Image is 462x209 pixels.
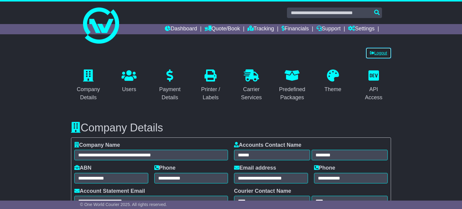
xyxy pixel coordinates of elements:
a: Users [118,67,140,96]
a: Support [316,24,341,34]
label: Accounts Contact Name [234,142,301,149]
div: Predefined Packages [279,85,306,102]
div: Company Details [75,85,102,102]
div: Printer / Labels [197,85,224,102]
a: Logout [366,48,391,58]
div: Carrier Services [238,85,265,102]
a: Financials [282,24,309,34]
h3: Company Details [71,122,391,134]
label: Email address [234,165,276,171]
div: Payment Details [156,85,183,102]
label: Phone [154,165,176,171]
a: Carrier Services [234,67,269,104]
label: Courier Contact Name [234,188,291,195]
a: Quote/Book [205,24,240,34]
a: Payment Details [152,67,187,104]
a: Tracking [248,24,274,34]
span: © One World Courier 2025. All rights reserved. [80,202,167,207]
a: Printer / Labels [193,67,228,104]
a: Company Details [71,67,106,104]
div: Users [122,85,137,94]
div: API Access [360,85,387,102]
a: Settings [348,24,374,34]
a: Predefined Packages [275,67,310,104]
a: Dashboard [165,24,197,34]
label: ABN [74,165,91,171]
label: Phone [314,165,335,171]
label: Account Statement Email [74,188,145,195]
a: API Access [356,67,391,104]
div: Theme [325,85,341,94]
label: Company Name [74,142,120,149]
a: Theme [321,67,345,96]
